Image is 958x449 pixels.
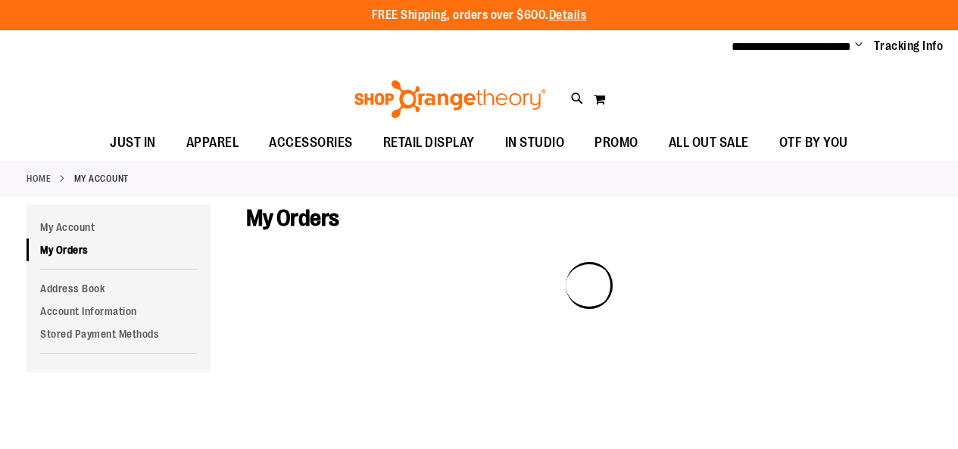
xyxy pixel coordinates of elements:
[27,277,211,300] a: Address Book
[352,80,548,118] img: Shop Orangetheory
[549,8,587,22] a: Details
[110,126,156,160] span: JUST IN
[779,126,848,160] span: OTF BY YOU
[246,205,339,231] span: My Orders
[669,126,749,160] span: ALL OUT SALE
[186,126,239,160] span: APPAREL
[383,126,475,160] span: RETAIL DISPLAY
[74,172,129,186] strong: My Account
[505,126,565,160] span: IN STUDIO
[874,38,944,55] a: Tracking Info
[27,239,211,261] a: My Orders
[27,323,211,345] a: Stored Payment Methods
[27,172,51,186] a: Home
[855,39,863,54] button: Account menu
[27,300,211,323] a: Account Information
[594,126,638,160] span: PROMO
[372,7,587,24] p: FREE Shipping, orders over $600.
[269,126,353,160] span: ACCESSORIES
[27,216,211,239] a: My Account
